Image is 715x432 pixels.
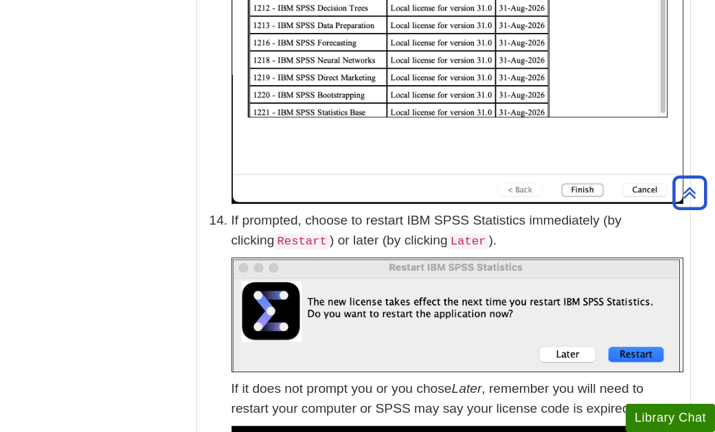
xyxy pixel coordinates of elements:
[448,234,489,249] code: Later
[274,234,330,249] code: Restart
[626,404,715,432] button: Library Chat
[668,183,712,202] a: Back to Top
[231,258,683,372] img: 'Restart IBM SPSS Statistics' window; 'Restart' is highlighted.
[231,211,683,251] p: If prompted, choose to restart IBM SPSS Statistics immediately (by clicking ) or later (by clicki...
[231,379,683,419] p: If it does not prompt you or you chose , remember you will need to restart your computer or SPSS ...
[452,381,482,396] em: Later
